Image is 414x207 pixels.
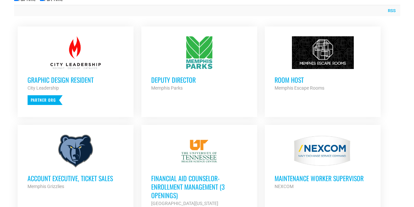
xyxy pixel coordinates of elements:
h3: MAINTENANCE WORKER SUPERVISOR [275,174,371,182]
a: Deputy Director Memphis Parks [141,26,257,102]
a: MAINTENANCE WORKER SUPERVISOR NEXCOM [265,125,381,200]
strong: City Leadership [27,85,59,91]
strong: Memphis Parks [151,85,183,91]
a: Account Executive, Ticket Sales Memphis Grizzlies [18,125,134,200]
strong: [GEOGRAPHIC_DATA][US_STATE] [151,201,218,206]
strong: Memphis Grizzlies [27,184,64,189]
p: Partner Org [27,95,63,105]
h3: Graphic Design Resident [27,76,124,84]
h3: Account Executive, Ticket Sales [27,174,124,182]
h3: Deputy Director [151,76,247,84]
strong: Memphis Escape Rooms [275,85,324,91]
h3: Financial Aid Counselor-Enrollment Management (3 Openings) [151,174,247,199]
a: Graphic Design Resident City Leadership Partner Org [18,26,134,115]
strong: NEXCOM [275,184,294,189]
a: RSS [385,8,396,14]
a: Room Host Memphis Escape Rooms [265,26,381,102]
h3: Room Host [275,76,371,84]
